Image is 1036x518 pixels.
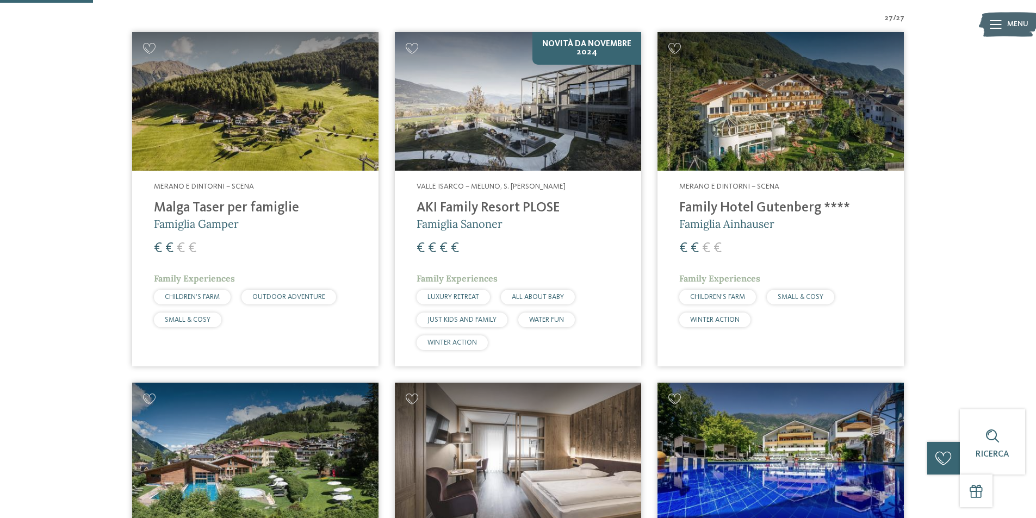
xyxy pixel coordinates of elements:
[177,241,185,255] span: €
[778,294,823,301] span: SMALL & COSY
[395,32,641,366] a: Cercate un hotel per famiglie? Qui troverete solo i migliori! NOVITÀ da novembre 2024 Valle Isarc...
[657,32,904,171] img: Family Hotel Gutenberg ****
[154,217,239,230] span: Famiglia Gamper
[417,183,566,190] span: Valle Isarco – Meluno, S. [PERSON_NAME]
[976,450,1009,459] span: Ricerca
[679,183,779,190] span: Merano e dintorni – Scena
[512,294,564,301] span: ALL ABOUT BABY
[657,32,904,366] a: Cercate un hotel per famiglie? Qui troverete solo i migliori! Merano e dintorni – Scena Family Ho...
[451,241,459,255] span: €
[529,316,564,323] span: WATER FUN
[132,32,379,366] a: Cercate un hotel per famiglie? Qui troverete solo i migliori! Merano e dintorni – Scena Malga Tas...
[188,241,196,255] span: €
[252,294,325,301] span: OUTDOOR ADVENTURE
[427,294,479,301] span: LUXURY RETREAT
[417,200,619,216] h4: AKI Family Resort PLOSE
[165,241,173,255] span: €
[427,339,477,346] span: WINTER ACTION
[417,273,498,284] span: Family Experiences
[679,241,687,255] span: €
[132,32,379,171] img: Cercate un hotel per famiglie? Qui troverete solo i migliori!
[154,241,162,255] span: €
[885,13,893,24] span: 27
[690,294,745,301] span: CHILDREN’S FARM
[714,241,722,255] span: €
[417,241,425,255] span: €
[691,241,699,255] span: €
[679,200,882,216] h4: Family Hotel Gutenberg ****
[165,316,210,323] span: SMALL & COSY
[896,13,904,24] span: 27
[154,273,235,284] span: Family Experiences
[679,217,774,230] span: Famiglia Ainhauser
[679,273,760,284] span: Family Experiences
[893,13,896,24] span: /
[427,316,497,323] span: JUST KIDS AND FAMILY
[690,316,740,323] span: WINTER ACTION
[417,217,503,230] span: Famiglia Sanoner
[439,241,448,255] span: €
[165,294,220,301] span: CHILDREN’S FARM
[395,32,641,171] img: Cercate un hotel per famiglie? Qui troverete solo i migliori!
[428,241,436,255] span: €
[154,200,357,216] h4: Malga Taser per famiglie
[702,241,710,255] span: €
[154,183,254,190] span: Merano e dintorni – Scena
